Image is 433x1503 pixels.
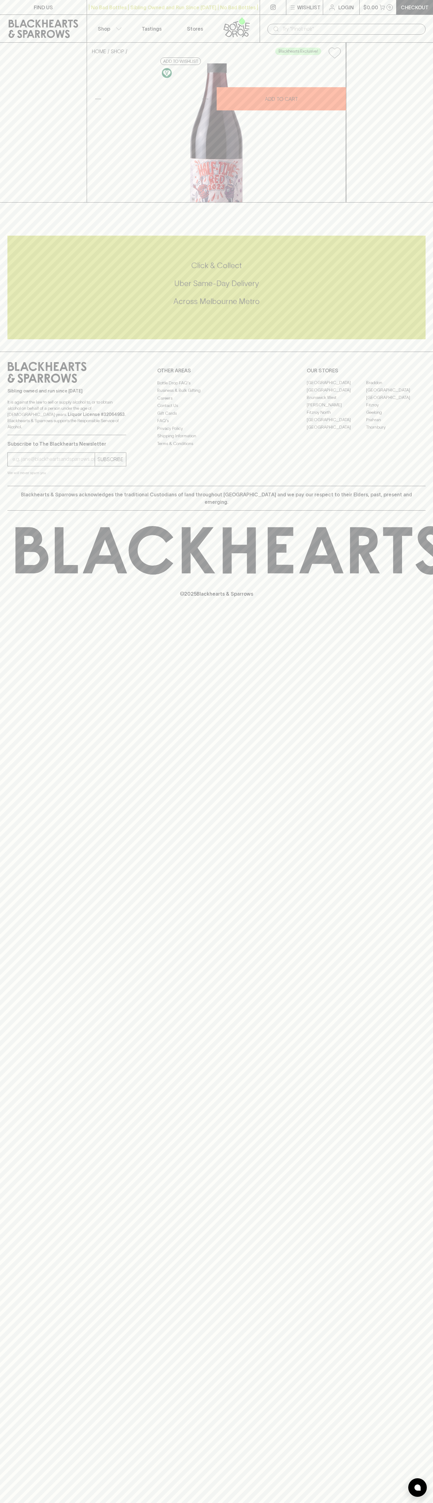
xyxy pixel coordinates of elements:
[282,24,421,34] input: Try "Pinot noir"
[157,394,276,402] a: Careers
[162,68,172,78] img: Vegan
[307,401,366,409] a: [PERSON_NAME]
[307,379,366,387] a: [GEOGRAPHIC_DATA]
[307,387,366,394] a: [GEOGRAPHIC_DATA]
[307,416,366,424] a: [GEOGRAPHIC_DATA]
[187,25,203,32] p: Stores
[157,440,276,447] a: Terms & Conditions
[34,4,53,11] p: FIND US
[307,367,426,374] p: OUR STORES
[7,278,426,289] h5: Uber Same-Day Delivery
[173,15,217,42] a: Stores
[160,58,201,65] button: Add to wishlist
[97,456,123,463] p: SUBSCRIBE
[157,387,276,394] a: Business & Bulk Gifting
[157,432,276,440] a: Shipping Information
[338,4,354,11] p: Login
[7,470,126,476] p: We will never spam you
[366,394,426,401] a: [GEOGRAPHIC_DATA]
[366,409,426,416] a: Geelong
[160,66,173,79] a: Made without the use of any animal products.
[366,387,426,394] a: [GEOGRAPHIC_DATA]
[414,1484,421,1491] img: bubble-icon
[7,236,426,339] div: Call to action block
[297,4,321,11] p: Wishlist
[366,424,426,431] a: Thornbury
[7,440,126,447] p: Subscribe to The Blackhearts Newsletter
[130,15,173,42] a: Tastings
[92,49,106,54] a: HOME
[87,15,130,42] button: Shop
[265,95,298,103] p: ADD TO CART
[366,401,426,409] a: Fitzroy
[12,454,95,464] input: e.g. jane@blackheartsandsparrows.com.au
[307,409,366,416] a: Fitzroy North
[111,49,124,54] a: SHOP
[326,45,343,61] button: Add to wishlist
[388,6,391,9] p: 0
[157,425,276,432] a: Privacy Policy
[217,87,346,110] button: ADD TO CART
[401,4,429,11] p: Checkout
[275,48,321,54] span: Blackhearts Exclusive!
[157,417,276,425] a: FAQ's
[7,399,126,430] p: It is against the law to sell or supply alcohol to, or to obtain alcohol on behalf of a person un...
[157,367,276,374] p: OTHER AREAS
[142,25,162,32] p: Tastings
[7,260,426,271] h5: Click & Collect
[98,25,110,32] p: Shop
[95,453,126,466] button: SUBSCRIBE
[307,424,366,431] a: [GEOGRAPHIC_DATA]
[157,379,276,387] a: Bottle Drop FAQ's
[307,394,366,401] a: Brunswick West
[87,63,346,202] img: 36433.png
[363,4,378,11] p: $0.00
[366,416,426,424] a: Prahran
[12,491,421,506] p: Blackhearts & Sparrows acknowledges the traditional Custodians of land throughout [GEOGRAPHIC_DAT...
[7,296,426,306] h5: Across Melbourne Metro
[157,409,276,417] a: Gift Cards
[366,379,426,387] a: Braddon
[7,388,126,394] p: Sibling owned and run since [DATE]
[68,412,125,417] strong: Liquor License #32064953
[157,402,276,409] a: Contact Us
